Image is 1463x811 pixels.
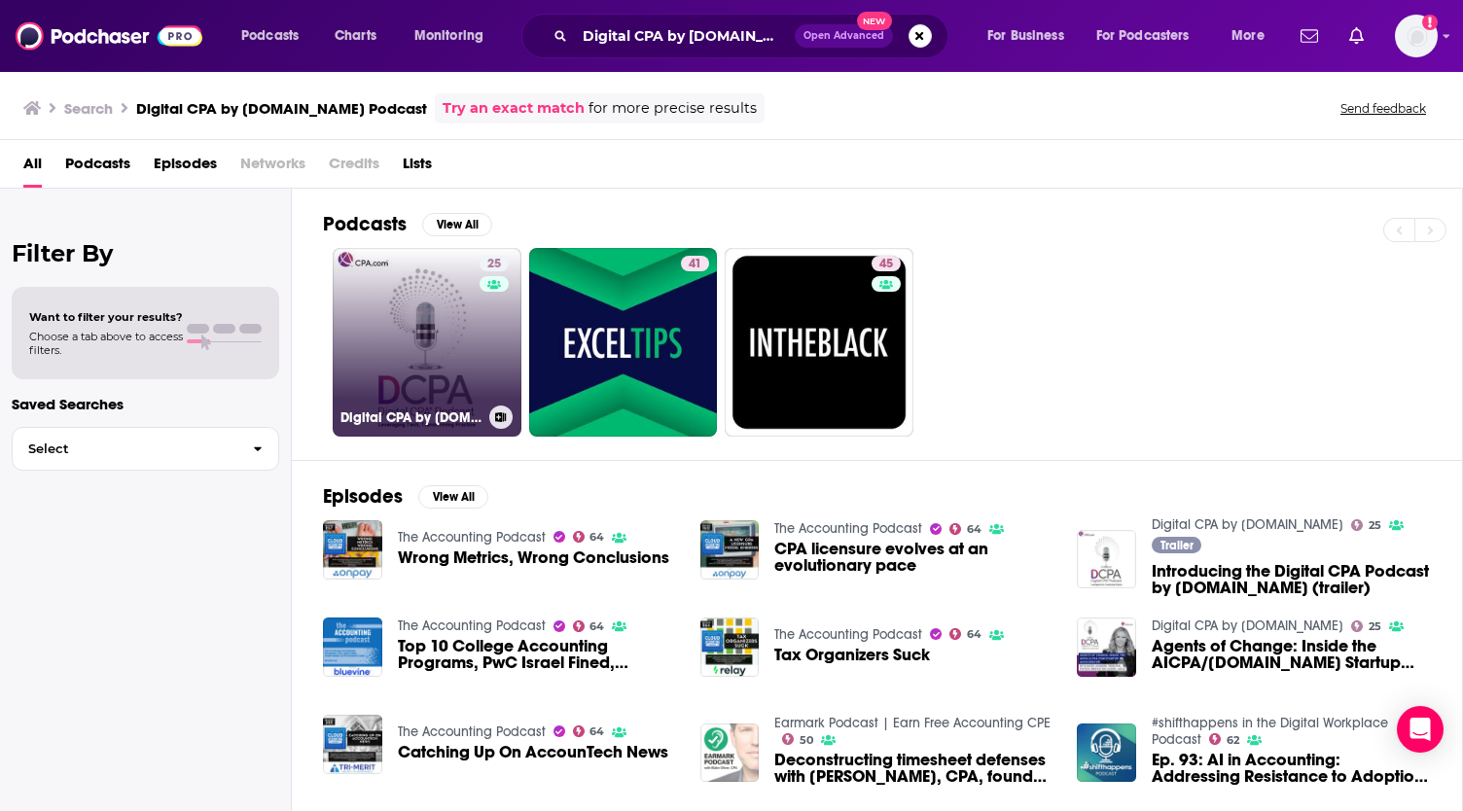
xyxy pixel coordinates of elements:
a: The Accounting Podcast [398,723,546,740]
span: Monitoring [414,22,483,50]
a: Deconstructing timesheet defenses with Ron Baker, CPA, founder of VeraSage Institute [774,752,1053,785]
button: Open AdvancedNew [795,24,893,48]
span: 25 [1369,521,1381,530]
span: More [1231,22,1265,50]
a: Episodes [154,148,217,188]
button: open menu [1084,20,1218,52]
h3: Search [64,99,113,118]
h2: Podcasts [323,212,407,236]
img: User Profile [1395,15,1438,57]
a: 45 [725,248,913,437]
a: Tax Organizers Suck [774,647,930,663]
a: 64 [573,725,605,737]
a: 62 [1209,733,1239,745]
button: open menu [401,20,509,52]
span: Ep. 93: AI in Accounting: Addressing Resistance to Adoption and Change Management [1152,752,1431,785]
img: Tax Organizers Suck [700,617,760,677]
img: Ep. 93: AI in Accounting: Addressing Resistance to Adoption and Change Management [1077,723,1136,783]
a: The Accounting Podcast [774,520,922,537]
span: Agents of Change: Inside the AICPA/[DOMAIN_NAME] Startup Accelerator [1152,638,1431,671]
a: All [23,148,42,188]
span: Introducing the Digital CPA Podcast by [DOMAIN_NAME] (trailer) [1152,563,1431,596]
span: for more precise results [589,97,757,120]
img: Top 10 College Accounting Programs, PwC Israel Fined, Trump Names Crypto Reserve Coins [323,617,382,677]
span: 64 [589,533,604,542]
button: open menu [974,20,1088,52]
div: Open Intercom Messenger [1397,706,1444,753]
a: Lists [403,148,432,188]
h2: Filter By [12,239,279,267]
a: Charts [322,20,388,52]
button: open menu [228,20,324,52]
button: View All [422,213,492,236]
span: Open Advanced [803,31,884,41]
h3: Digital CPA by [DOMAIN_NAME] Podcast [136,99,427,118]
img: Introducing the Digital CPA Podcast by CPA.com (trailer) [1077,530,1136,589]
svg: Add a profile image [1422,15,1438,30]
span: 41 [689,255,701,274]
a: PodcastsView All [323,212,492,236]
a: 25 [1351,620,1381,632]
a: 41 [681,256,709,271]
span: Networks [240,148,305,188]
span: Credits [329,148,379,188]
span: 64 [589,622,604,631]
a: 64 [573,531,605,543]
input: Search podcasts, credits, & more... [575,20,795,52]
a: Show notifications dropdown [1341,19,1372,53]
span: Logged in as kkitamorn [1395,15,1438,57]
a: 64 [949,628,981,640]
span: For Podcasters [1096,22,1190,50]
a: Introducing the Digital CPA Podcast by CPA.com (trailer) [1152,563,1431,596]
a: Show notifications dropdown [1293,19,1326,53]
a: The Accounting Podcast [398,617,546,634]
img: Podchaser - Follow, Share and Rate Podcasts [16,18,202,54]
a: Catching Up On AccounTech News [398,744,668,760]
a: Deconstructing timesheet defenses with Ron Baker, CPA, founder of VeraSage Institute [700,723,760,783]
span: Want to filter your results? [29,310,183,324]
span: Select [13,442,237,455]
span: For Business [987,22,1064,50]
img: Wrong Metrics, Wrong Conclusions [323,520,382,580]
a: Digital CPA by CPA.com [1152,617,1343,634]
a: Try an exact match [443,97,585,120]
a: #shifthappens in the Digital Workplace Podcast [1152,715,1388,748]
img: Agents of Change: Inside the AICPA/CPA.com Startup Accelerator [1077,617,1136,677]
span: 64 [967,525,981,534]
a: 64 [949,523,981,535]
a: Wrong Metrics, Wrong Conclusions [398,549,669,566]
a: 25Digital CPA by [DOMAIN_NAME] [333,248,521,437]
span: 64 [967,630,981,639]
a: Agents of Change: Inside the AICPA/CPA.com Startup Accelerator [1152,638,1431,671]
span: 25 [1369,622,1381,631]
span: Trailer [1160,540,1194,551]
a: The Accounting Podcast [774,626,922,643]
span: 64 [589,727,604,736]
span: 62 [1227,736,1239,745]
span: 45 [879,255,893,274]
a: Podcasts [65,148,130,188]
img: CPA licensure evolves at an evolutionary pace [700,520,760,580]
h2: Episodes [323,484,403,509]
a: EpisodesView All [323,484,488,509]
img: Catching Up On AccounTech News [323,715,382,774]
a: 45 [872,256,901,271]
button: View All [418,485,488,509]
span: Top 10 College Accounting Programs, PwC Israel Fined, [PERSON_NAME] Names Crypto Reserve Coins [398,638,677,671]
span: Podcasts [241,22,299,50]
button: Select [12,427,279,471]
